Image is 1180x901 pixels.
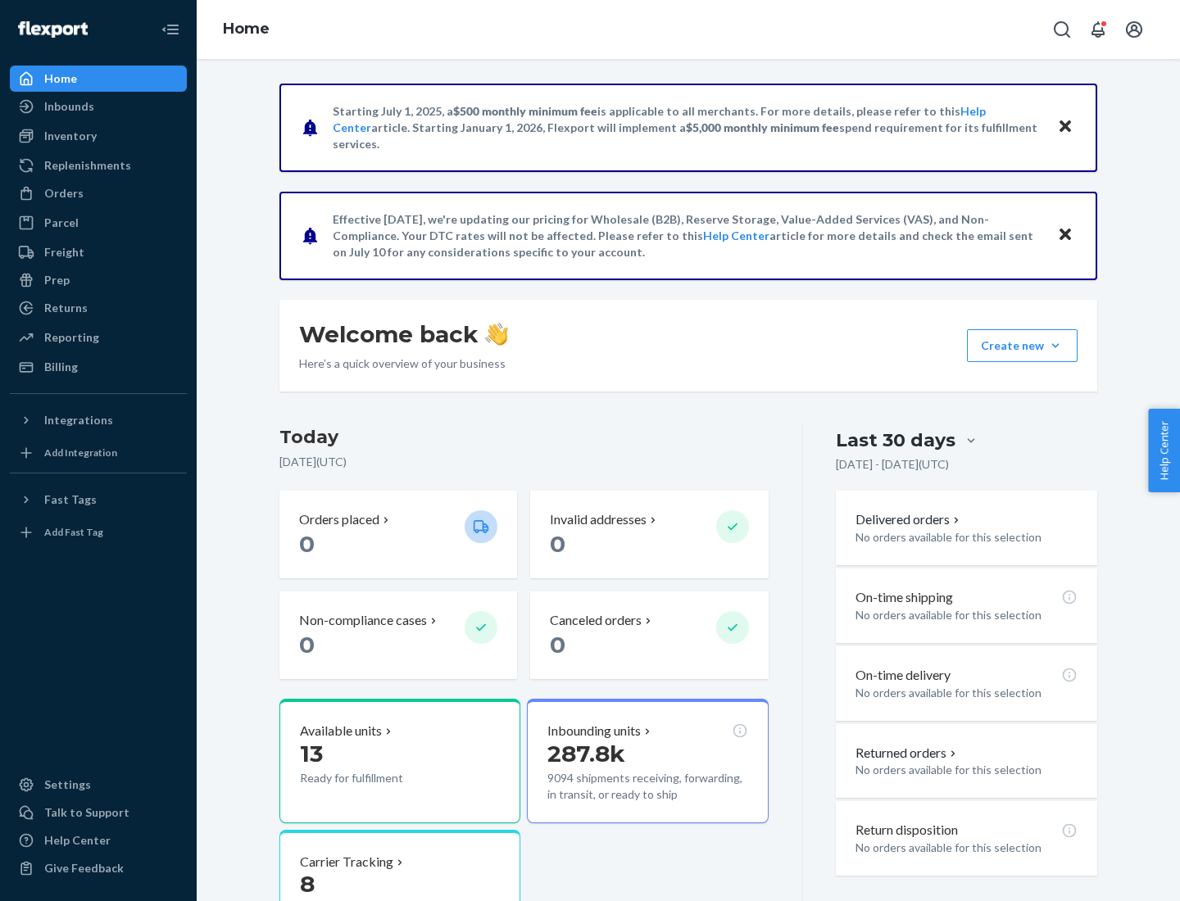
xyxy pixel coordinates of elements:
[855,744,960,763] button: Returned orders
[855,588,953,607] p: On-time shipping
[44,832,111,849] div: Help Center
[10,180,187,206] a: Orders
[10,210,187,236] a: Parcel
[279,454,769,470] p: [DATE] ( UTC )
[44,215,79,231] div: Parcel
[485,323,508,346] img: hand-wave emoji
[550,611,642,630] p: Canceled orders
[223,20,270,38] a: Home
[300,722,382,740] p: Available units
[10,407,187,433] button: Integrations
[210,6,283,53] ol: breadcrumbs
[855,685,1078,701] p: No orders available for this selection
[855,666,951,685] p: On-time delivery
[453,104,597,118] span: $500 monthly minimum fee
[836,456,949,473] p: [DATE] - [DATE] ( UTC )
[299,631,315,659] span: 0
[1055,224,1076,247] button: Close
[44,128,97,144] div: Inventory
[300,870,315,898] span: 8
[10,66,187,92] a: Home
[10,772,187,798] a: Settings
[967,329,1078,362] button: Create new
[855,762,1078,778] p: No orders available for this selection
[299,530,315,558] span: 0
[44,359,78,375] div: Billing
[855,840,1078,856] p: No orders available for this selection
[530,491,768,578] button: Invalid addresses 0
[10,354,187,380] a: Billing
[44,70,77,87] div: Home
[44,525,103,539] div: Add Fast Tag
[279,491,517,578] button: Orders placed 0
[855,510,963,529] button: Delivered orders
[855,607,1078,623] p: No orders available for this selection
[1118,13,1150,46] button: Open account menu
[333,211,1042,260] p: Effective [DATE], we're updating our pricing for Wholesale (B2B), Reserve Storage, Value-Added Se...
[44,491,97,508] div: Fast Tags
[855,529,1078,546] p: No orders available for this selection
[547,740,625,767] span: 287.8k
[44,157,131,174] div: Replenishments
[10,295,187,321] a: Returns
[44,272,70,288] div: Prep
[1148,409,1180,492] button: Help Center
[44,329,99,346] div: Reporting
[10,827,187,853] a: Help Center
[299,510,379,529] p: Orders placed
[10,440,187,466] a: Add Integration
[44,804,129,821] div: Talk to Support
[855,821,958,840] p: Return disposition
[44,860,124,876] div: Give Feedback
[154,13,187,46] button: Close Navigation
[1082,13,1114,46] button: Open notifications
[10,267,187,293] a: Prep
[300,853,393,872] p: Carrier Tracking
[279,591,517,679] button: Non-compliance cases 0
[10,93,187,120] a: Inbounds
[10,152,187,179] a: Replenishments
[44,185,84,201] div: Orders
[44,776,91,793] div: Settings
[279,699,520,823] button: Available units13Ready for fulfillment
[10,855,187,881] button: Give Feedback
[44,98,94,115] div: Inbounds
[10,324,187,351] a: Reporting
[299,355,508,372] p: Here’s a quick overview of your business
[279,424,769,450] h3: Today
[44,300,88,316] div: Returns
[547,770,747,803] p: 9094 shipments receiving, forwarding, in transit, or ready to ship
[18,21,88,38] img: Flexport logo
[300,770,452,786] p: Ready for fulfillment
[44,412,113,428] div: Integrations
[299,319,508,349] h1: Welcome back
[836,428,955,453] div: Last 30 days
[703,229,769,242] a: Help Center
[686,120,839,134] span: $5,000 monthly minimum fee
[299,611,427,630] p: Non-compliance cases
[527,699,768,823] button: Inbounding units287.8k9094 shipments receiving, forwarding, in transit, or ready to ship
[550,510,647,529] p: Invalid addresses
[300,740,323,767] span: 13
[530,591,768,679] button: Canceled orders 0
[10,239,187,265] a: Freight
[44,446,117,460] div: Add Integration
[10,123,187,149] a: Inventory
[1055,115,1076,139] button: Close
[10,487,187,513] button: Fast Tags
[1046,13,1078,46] button: Open Search Box
[550,530,565,558] span: 0
[333,103,1042,152] p: Starting July 1, 2025, a is applicable to all merchants. For more details, please refer to this a...
[44,244,84,260] div: Freight
[547,722,641,740] p: Inbounding units
[10,519,187,546] a: Add Fast Tag
[10,799,187,826] a: Talk to Support
[550,631,565,659] span: 0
